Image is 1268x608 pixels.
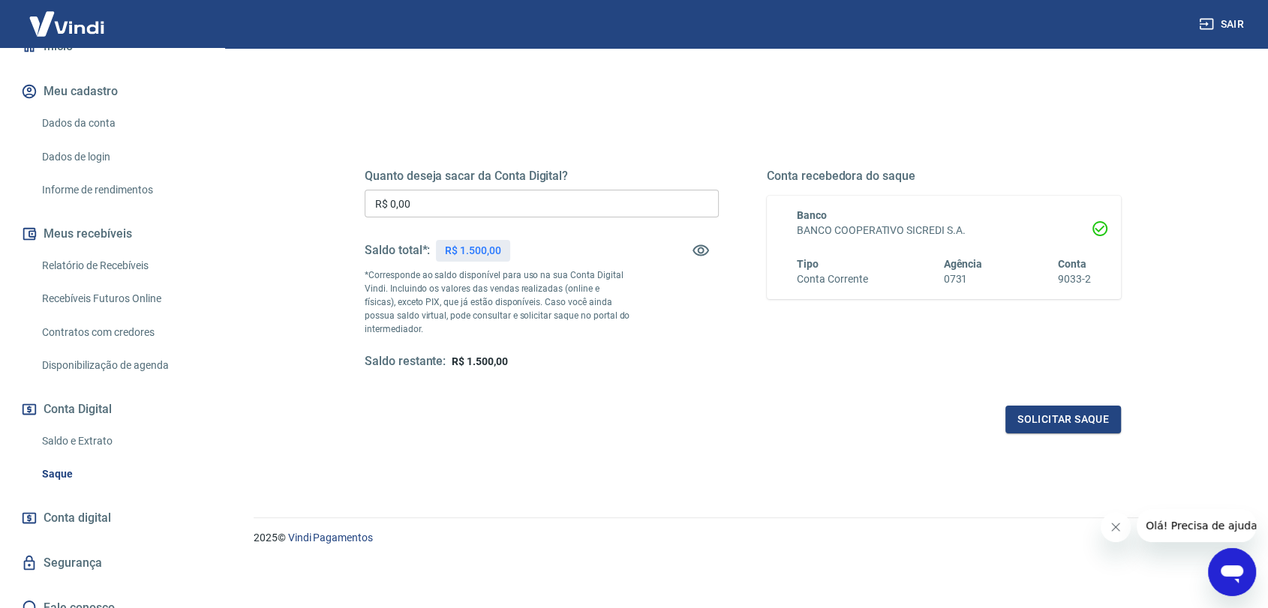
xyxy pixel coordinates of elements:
[9,10,126,22] span: Olá! Precisa de ajuda?
[18,502,206,535] a: Conta digital
[1137,509,1256,542] iframe: Mensagem da empresa
[445,243,500,259] p: R$ 1.500,00
[1005,406,1121,433] button: Solicitar saque
[365,354,446,370] h5: Saldo restante:
[1196,10,1250,38] button: Sair
[767,169,1121,184] h5: Conta recebedora do saque
[452,355,507,367] span: R$ 1.500,00
[36,317,206,348] a: Contratos com credores
[943,258,982,270] span: Agência
[36,459,206,490] a: Saque
[1208,548,1256,596] iframe: Botão para abrir a janela de mensagens
[18,1,116,46] img: Vindi
[254,530,1232,546] p: 2025 ©
[797,271,867,287] h6: Conta Corrente
[365,243,430,258] h5: Saldo total*:
[36,350,206,381] a: Disponibilização de agenda
[1058,258,1086,270] span: Conta
[365,268,630,336] p: *Corresponde ao saldo disponível para uso na sua Conta Digital Vindi. Incluindo os valores das ve...
[1058,271,1091,287] h6: 9033-2
[36,108,206,139] a: Dados da conta
[36,142,206,172] a: Dados de login
[797,209,827,221] span: Banco
[18,393,206,426] button: Conta Digital
[18,75,206,108] button: Meu cadastro
[288,532,373,544] a: Vindi Pagamentos
[36,283,206,314] a: Recebíveis Futuros Online
[18,547,206,580] a: Segurança
[797,258,819,270] span: Tipo
[44,508,111,529] span: Conta digital
[36,426,206,457] a: Saldo e Extrato
[365,169,719,184] h5: Quanto deseja sacar da Conta Digital?
[797,223,1091,238] h6: BANCO COOPERATIVO SICREDI S.A.
[1101,512,1131,542] iframe: Fechar mensagem
[36,250,206,281] a: Relatório de Recebíveis
[36,175,206,205] a: Informe de rendimentos
[943,271,982,287] h6: 0731
[18,217,206,250] button: Meus recebíveis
